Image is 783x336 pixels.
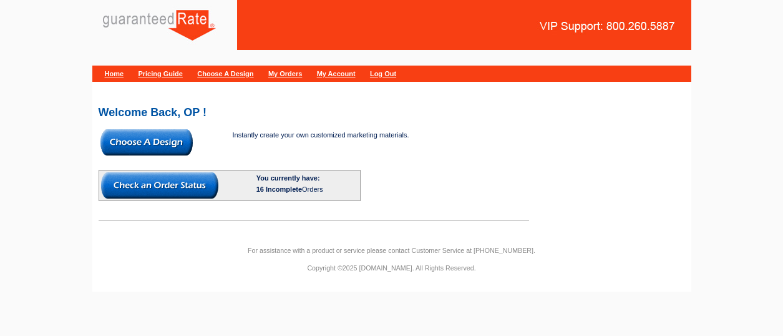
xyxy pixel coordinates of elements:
[138,70,183,77] a: Pricing Guide
[92,245,691,256] p: For assistance with a product or service please contact Customer Service at [PHONE_NUMBER].
[256,184,358,195] div: Orders
[99,107,685,118] h2: Welcome Back, OP !
[268,70,302,77] a: My Orders
[197,70,253,77] a: Choose A Design
[317,70,356,77] a: My Account
[233,131,409,139] span: Instantly create your own customized marketing materials.
[105,70,124,77] a: Home
[100,129,193,156] img: button-choose-design.gif
[101,172,218,199] img: button-check-order-status.gif
[256,185,302,193] span: 16 Incomplete
[370,70,396,77] a: Log Out
[256,174,320,182] b: You currently have:
[92,262,691,274] p: Copyright ©2025 [DOMAIN_NAME]. All Rights Reserved.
